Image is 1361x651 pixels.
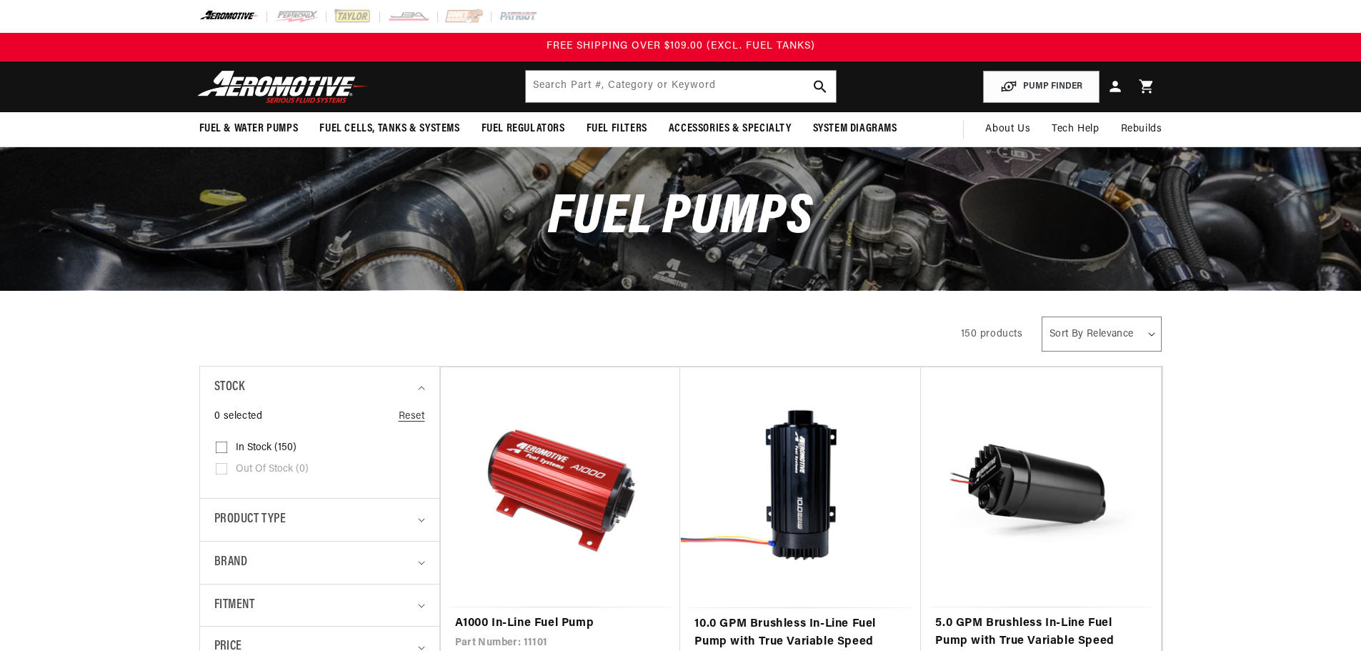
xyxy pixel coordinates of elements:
summary: Accessories & Specialty [658,112,802,146]
summary: Brand (0 selected) [214,542,425,584]
input: Search by Part Number, Category or Keyword [526,71,836,102]
span: Accessories & Specialty [669,121,792,136]
summary: Fitment (0 selected) [214,585,425,627]
img: Aeromotive [194,70,372,104]
span: Tech Help [1052,121,1099,137]
span: FREE SHIPPING OVER $109.00 (EXCL. FUEL TANKS) [547,41,815,51]
span: Fuel Filters [587,121,647,136]
button: PUMP FINDER [983,71,1100,103]
span: Out of stock (0) [236,463,309,476]
span: 150 products [961,329,1023,339]
summary: Product type (0 selected) [214,499,425,541]
span: Fuel Cells, Tanks & Systems [319,121,459,136]
a: A1000 In-Line Fuel Pump [455,615,667,633]
summary: Fuel Cells, Tanks & Systems [309,112,470,146]
span: Rebuilds [1121,121,1162,137]
span: Fitment [214,595,255,616]
span: Stock [214,377,245,398]
summary: Fuel Filters [576,112,658,146]
span: Brand [214,552,248,573]
summary: System Diagrams [802,112,908,146]
span: Fuel & Water Pumps [199,121,299,136]
span: Fuel Regulators [482,121,565,136]
summary: Rebuilds [1110,112,1173,146]
summary: Fuel & Water Pumps [189,112,309,146]
span: About Us [985,124,1030,134]
button: search button [804,71,836,102]
span: 0 selected [214,409,263,424]
summary: Stock (0 selected) [214,367,425,409]
summary: Tech Help [1041,112,1110,146]
span: Fuel Pumps [548,190,812,247]
span: In stock (150) [236,442,296,454]
a: Reset [399,409,425,424]
summary: Fuel Regulators [471,112,576,146]
a: About Us [974,112,1041,146]
span: System Diagrams [813,121,897,136]
span: Product type [214,510,286,530]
